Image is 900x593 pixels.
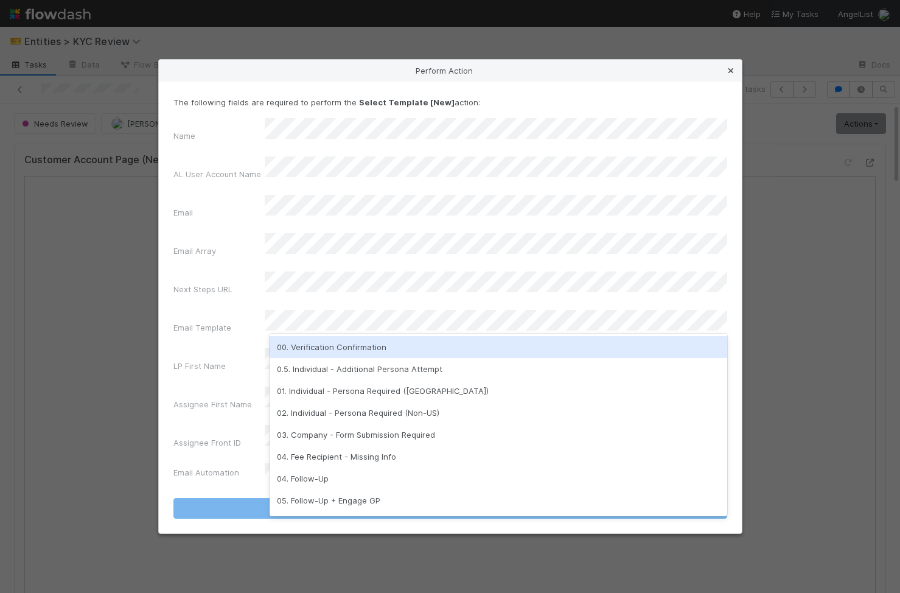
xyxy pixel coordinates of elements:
[173,398,252,410] label: Assignee First Name
[173,498,727,519] button: Select Template [New]
[30,248,363,263] p: Please reply directly to let us know when this is done so we can expedite your review.
[270,358,727,380] div: 0.5. Individual - Additional Persona Attempt
[30,121,363,164] p: In order to finalize your entity verification and complete the U.S. KYB compliance process, we re...
[173,466,239,479] label: Email Automation
[173,321,231,334] label: Email Template
[173,245,216,257] label: Email Array
[173,130,195,142] label: Name
[173,168,261,180] label: AL User Account Name
[159,60,742,82] div: Perform Action
[270,489,727,511] div: 05. Follow-Up + Engage GP
[30,175,231,185] a: Please submit the required KYB information here.
[173,360,226,372] label: LP First Name
[30,97,363,112] p: Hi [PERSON_NAME],
[173,283,232,295] label: Next Steps URL
[30,301,363,345] p: Best, AngelList’s Belltower KYC Team
[270,402,727,424] div: 02. Individual - Persona Required (Non-US)
[270,511,727,533] div: 06. Follow-Up LP + Follow-Up GP
[8,38,72,50] img: AngelList
[270,468,727,489] div: 04. Follow-Up
[359,97,455,107] strong: Select Template [New]
[30,272,363,286] p: Please let us know if you have any questions.
[173,437,241,449] label: Assignee Front ID
[173,206,193,219] label: Email
[270,380,727,402] div: 01. Individual - Persona Required ([GEOGRAPHIC_DATA])
[270,424,727,446] div: 03. Company - Form Submission Required
[270,336,727,358] div: 00. Verification Confirmation
[270,446,727,468] div: 04. Fee Recipient - Missing Info
[30,196,363,240] p: It looks like you may have begun this process but have not yet completed it. Please be sure to cl...
[173,96,727,108] p: The following fields are required to perform the action:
